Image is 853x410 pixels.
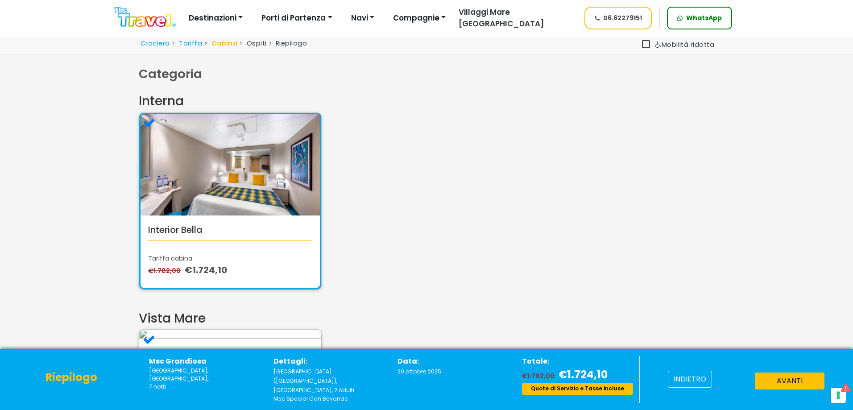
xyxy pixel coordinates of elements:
[139,94,714,109] h3: Interna
[398,368,441,375] span: 20 ottobre 2025
[114,7,176,27] img: Logo The Travel
[149,367,260,383] small: Palermo,Ibiza,Valencia,Marseille,Genoa,Civitavecchia,Palermo
[273,368,354,394] span: [GEOGRAPHIC_DATA] ([GEOGRAPHIC_DATA]), [GEOGRAPHIC_DATA], 2 Adulti
[451,7,576,29] a: Villaggi Mare [GEOGRAPHIC_DATA]
[46,371,97,384] h4: Riepilogo
[267,39,307,49] li: Riepilogo
[273,395,385,403] p: Msc Special Con Bevande
[237,39,266,49] li: Ospiti
[755,373,824,389] button: avanti
[522,372,557,381] span: €1.782,00
[139,311,714,326] h3: Vista Mare
[149,383,260,391] p: 7 notti
[522,356,633,367] p: Totale:
[149,356,260,367] p: Msc Grandiosa
[387,9,451,27] button: Compagnie
[398,356,509,367] p: Data:
[141,39,170,48] a: Crociera
[603,13,642,23] span: 06.62279151
[655,40,714,49] span: Mobilità ridotta
[584,7,652,29] a: 06.62279151
[256,9,338,27] button: Porti di Partenza
[273,356,385,367] p: Dettagli:
[667,7,732,29] a: WhatsApp
[179,39,202,48] a: Tariffa
[668,371,712,388] button: indietro
[202,39,237,49] li: Cabina
[522,383,633,395] div: Quote di Servizio e Tasse incluse
[686,13,722,23] span: WhatsApp
[459,7,544,29] span: Villaggi Mare [GEOGRAPHIC_DATA]
[559,367,608,382] span: €1.724,10
[183,9,248,27] button: Destinazioni
[139,65,714,83] div: Categoria
[345,9,380,27] button: Navi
